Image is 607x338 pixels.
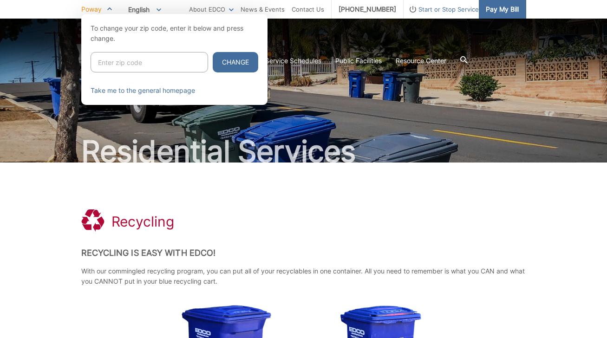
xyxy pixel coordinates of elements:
span: English [121,2,168,17]
a: Take me to the general homepage [91,85,195,96]
input: Enter zip code [91,52,208,72]
span: Poway [81,5,102,13]
p: To change your zip code, enter it below and press change. [91,23,258,44]
button: Change [213,52,258,72]
a: About EDCO [189,4,234,14]
span: Pay My Bill [486,4,519,14]
a: Contact Us [292,4,324,14]
a: News & Events [241,4,285,14]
